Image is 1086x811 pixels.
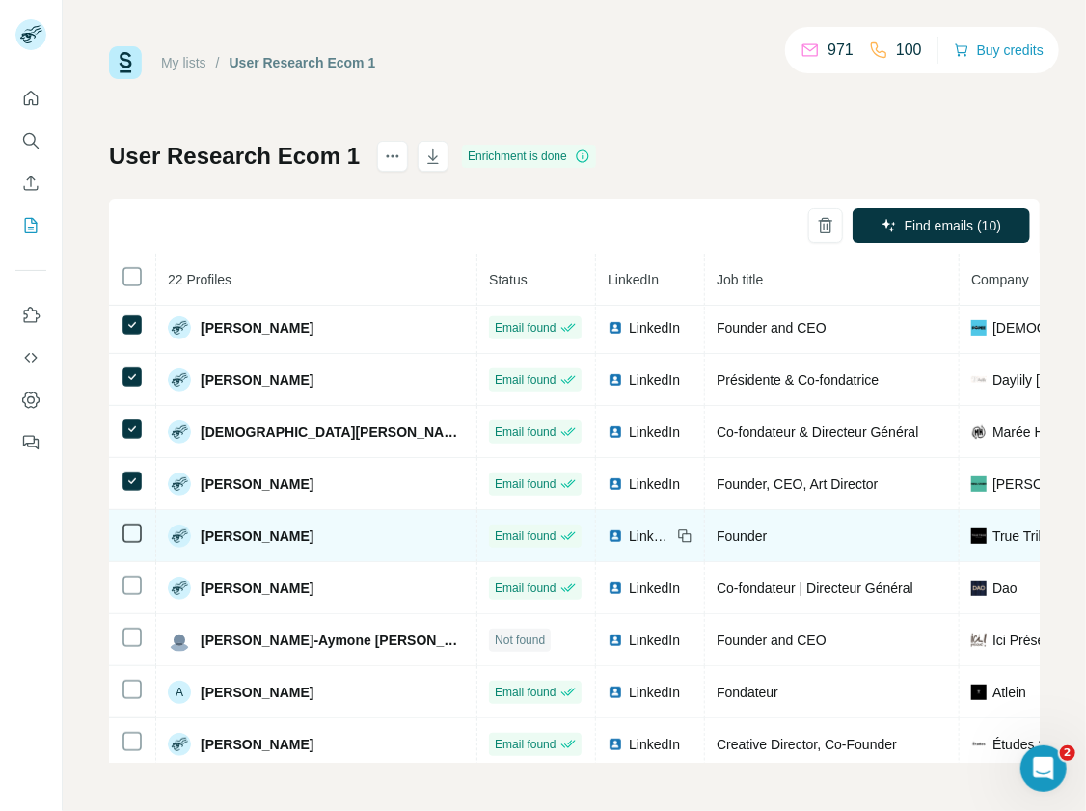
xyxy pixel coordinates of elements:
[495,632,545,649] span: Not found
[853,208,1030,243] button: Find emails (10)
[629,370,680,390] span: LinkedIn
[608,476,623,492] img: LinkedIn logo
[495,423,556,441] span: Email found
[201,683,313,702] span: [PERSON_NAME]
[629,631,680,650] span: LinkedIn
[168,473,191,496] img: Avatar
[629,735,680,754] span: LinkedIn
[201,318,313,338] span: [PERSON_NAME]
[717,528,767,544] span: Founder
[992,422,1071,442] span: Marée Haute
[608,685,623,700] img: LinkedIn logo
[971,476,987,492] img: company-logo
[1020,745,1067,792] iframe: Intercom live chat
[109,141,360,172] h1: User Research Ecom 1
[161,55,206,70] a: My lists
[717,476,878,492] span: Founder, CEO, Art Director
[629,527,671,546] span: LinkedIn
[905,216,1001,235] span: Find emails (10)
[629,318,680,338] span: LinkedIn
[828,39,854,62] p: 971
[608,633,623,648] img: LinkedIn logo
[495,736,556,753] span: Email found
[717,581,913,596] span: Co-fondateur | Directeur Général
[495,371,556,389] span: Email found
[495,475,556,493] span: Email found
[896,39,922,62] p: 100
[462,145,596,168] div: Enrichment is done
[992,579,1018,598] span: Dao
[168,316,191,339] img: Avatar
[992,683,1026,702] span: Atlein
[717,320,827,336] span: Founder and CEO
[15,298,46,333] button: Use Surfe on LinkedIn
[201,579,313,598] span: [PERSON_NAME]
[168,525,191,548] img: Avatar
[971,685,987,700] img: company-logo
[971,528,987,544] img: company-logo
[608,581,623,596] img: LinkedIn logo
[15,208,46,243] button: My lists
[608,272,659,287] span: LinkedIn
[168,629,191,652] img: Avatar
[608,372,623,388] img: LinkedIn logo
[992,735,1076,754] span: Études Studio
[15,81,46,116] button: Quick start
[15,123,46,158] button: Search
[201,527,313,546] span: [PERSON_NAME]
[495,580,556,597] span: Email found
[717,737,897,752] span: Creative Director, Co-Founder
[608,424,623,440] img: LinkedIn logo
[15,383,46,418] button: Dashboard
[971,633,987,648] img: company-logo
[629,579,680,598] span: LinkedIn
[495,684,556,701] span: Email found
[495,527,556,545] span: Email found
[717,685,778,700] span: Fondateur
[168,681,191,704] div: A
[971,320,987,336] img: company-logo
[971,581,987,596] img: company-logo
[717,272,763,287] span: Job title
[201,735,313,754] span: [PERSON_NAME]
[15,425,46,460] button: Feedback
[377,141,408,172] button: actions
[971,737,987,752] img: company-logo
[608,528,623,544] img: LinkedIn logo
[629,422,680,442] span: LinkedIn
[168,272,231,287] span: 22 Profiles
[201,631,465,650] span: [PERSON_NAME]-Aymone [PERSON_NAME]
[971,424,987,440] img: company-logo
[717,633,827,648] span: Founder and CEO
[201,370,313,390] span: [PERSON_NAME]
[489,272,528,287] span: Status
[15,340,46,375] button: Use Surfe API
[608,737,623,752] img: LinkedIn logo
[15,166,46,201] button: Enrich CSV
[230,53,376,72] div: User Research Ecom 1
[629,474,680,494] span: LinkedIn
[717,372,879,388] span: Présidente & Co-fondatrice
[168,368,191,392] img: Avatar
[971,376,987,382] img: company-logo
[495,319,556,337] span: Email found
[629,683,680,702] span: LinkedIn
[954,37,1044,64] button: Buy credits
[201,474,313,494] span: [PERSON_NAME]
[717,424,918,440] span: Co-fondateur & Directeur Général
[109,46,142,79] img: Surfe Logo
[992,631,1056,650] span: Ici Présent
[168,733,191,756] img: Avatar
[1060,745,1075,761] span: 2
[216,53,220,72] li: /
[168,577,191,600] img: Avatar
[608,320,623,336] img: LinkedIn logo
[201,422,465,442] span: [DEMOGRAPHIC_DATA][PERSON_NAME]
[168,420,191,444] img: Avatar
[971,272,1029,287] span: Company
[992,527,1053,546] span: True Tribe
